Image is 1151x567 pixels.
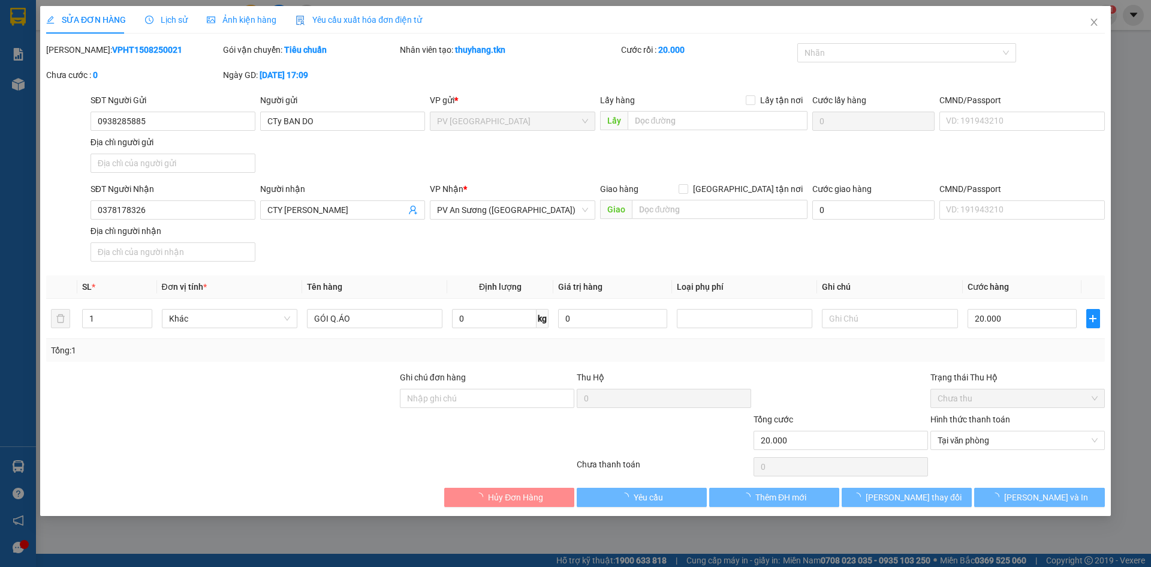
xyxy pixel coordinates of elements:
span: Yêu cầu [634,491,663,504]
span: Giao hàng [600,184,638,194]
span: Định lượng [479,282,522,292]
button: Yêu cầu [577,488,707,507]
span: loading [742,493,755,501]
label: Hình thức thanh toán [930,415,1010,424]
div: Địa chỉ người gửi [91,136,255,149]
span: Ảnh kiện hàng [207,15,276,25]
div: SĐT Người Gửi [91,94,255,107]
span: PV Hòa Thành [438,112,588,130]
span: Hủy Đơn Hàng [488,491,543,504]
span: [PERSON_NAME] thay đổi [866,491,962,504]
div: Địa chỉ người nhận [91,224,255,238]
span: VP Nhận [430,184,464,194]
span: plus [1087,314,1099,323]
span: loading [991,493,1004,501]
label: Cước lấy hàng [812,95,866,105]
span: kg [537,309,549,328]
div: [PERSON_NAME]: [46,43,221,56]
label: Ghi chú đơn hàng [400,373,466,382]
span: SỬA ĐƠN HÀNG [46,15,126,25]
span: loading [620,493,634,501]
input: Cước lấy hàng [812,112,935,131]
div: Chưa thanh toán [575,458,752,479]
span: loading [852,493,866,501]
span: Khác [169,310,290,328]
input: Địa chỉ của người nhận [91,242,255,262]
span: Thêm ĐH mới [755,491,806,504]
span: Tại văn phòng [938,431,1098,449]
span: edit [46,16,55,24]
div: Chưa cước : [46,68,221,82]
label: Cước giao hàng [812,184,872,194]
span: Tên hàng [307,282,342,292]
div: Cước rồi : [621,43,796,56]
span: Lịch sử [145,15,188,25]
img: icon [296,16,305,25]
span: Lấy hàng [600,95,635,105]
span: Thu Hộ [577,373,604,382]
button: [PERSON_NAME] thay đổi [842,488,972,507]
button: Hủy Đơn Hàng [444,488,574,507]
button: Close [1077,6,1111,40]
span: Giao [600,200,632,219]
span: loading [475,493,488,501]
span: [GEOGRAPHIC_DATA] tận nơi [688,182,807,196]
b: 0 [93,70,98,80]
div: CMND/Passport [939,94,1104,107]
div: Người nhận [260,182,425,196]
input: Địa chỉ của người gửi [91,154,255,173]
span: PV An Sương (Hàng Hóa) [438,201,588,219]
div: Nhân viên tạo: [400,43,619,56]
div: Trạng thái Thu Hộ [930,371,1105,384]
button: delete [51,309,70,328]
input: VD: Bàn, Ghế [307,309,442,328]
span: picture [207,16,215,24]
span: Cước hàng [968,282,1009,292]
span: Đơn vị tính [162,282,207,292]
input: Cước giao hàng [812,200,935,220]
span: SL [83,282,92,292]
div: Gói vận chuyển: [223,43,397,56]
b: 20.000 [658,45,685,55]
div: Người gửi [260,94,425,107]
span: [PERSON_NAME] và In [1004,491,1088,504]
b: thuyhang.tkn [455,45,505,55]
button: plus [1086,309,1099,328]
span: user-add [409,205,418,215]
div: Tổng: 1 [51,344,444,357]
span: clock-circle [145,16,153,24]
th: Ghi chú [818,275,963,299]
button: Thêm ĐH mới [709,488,839,507]
div: SĐT Người Nhận [91,182,255,196]
div: Ngày GD: [223,68,397,82]
span: Chưa thu [938,389,1098,407]
span: Lấy [600,111,628,130]
th: Loại phụ phí [672,275,817,299]
span: Giá trị hàng [558,282,602,292]
input: Dọc đường [632,200,807,219]
b: [DATE] 17:09 [260,70,308,80]
span: close [1089,17,1099,27]
input: Ghi Chú [822,309,958,328]
span: Lấy tận nơi [755,94,807,107]
b: Tiêu chuẩn [284,45,327,55]
span: Yêu cầu xuất hóa đơn điện tử [296,15,422,25]
div: VP gửi [430,94,595,107]
b: VPHT1508250021 [112,45,182,55]
div: CMND/Passport [939,182,1104,196]
input: Dọc đường [628,111,807,130]
input: Ghi chú đơn hàng [400,389,574,408]
span: Tổng cước [754,415,793,424]
button: [PERSON_NAME] và In [975,488,1105,507]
